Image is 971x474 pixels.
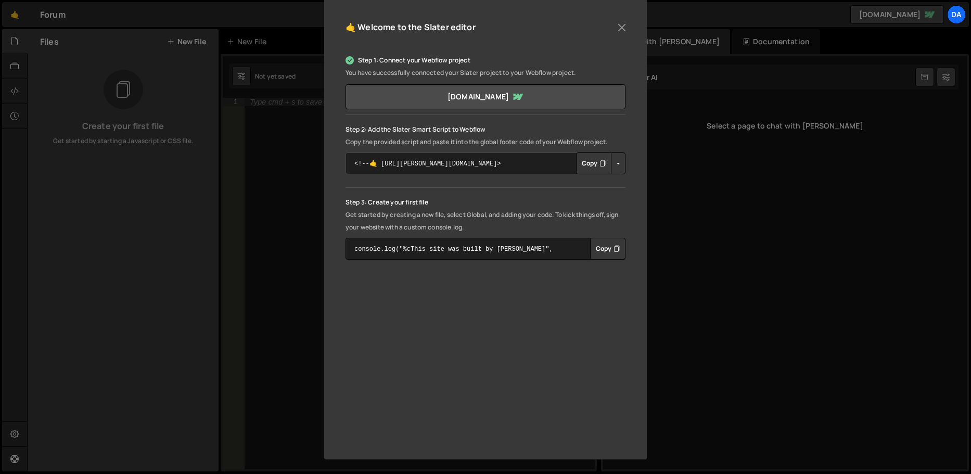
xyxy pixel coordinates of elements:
a: da [947,5,966,24]
p: Step 1: Connect your Webflow project [346,54,625,67]
textarea: console.log("%cThis site was built by [PERSON_NAME]", "background:blue;color:#fff;padding: 8px;"); [346,238,625,260]
h5: 🤙 Welcome to the Slater editor [346,19,476,35]
button: Copy [590,238,625,260]
p: Copy the provided script and paste it into the global footer code of your Webflow project. [346,136,625,148]
a: [DOMAIN_NAME] [346,84,625,109]
p: Step 2: Add the Slater Smart Script to Webflow [346,123,625,136]
p: Step 3: Create your first file [346,196,625,209]
iframe: YouTube video player [346,283,625,441]
textarea: <!--🤙 [URL][PERSON_NAME][DOMAIN_NAME]> <script>document.addEventListener("DOMContentLoaded", func... [346,152,625,174]
p: Get started by creating a new file, select Global, and adding your code. To kick things off, sign... [346,209,625,234]
button: Copy [576,152,611,174]
p: You have successfully connected your Slater project to your Webflow project. [346,67,625,79]
div: Button group with nested dropdown [590,238,625,260]
div: Button group with nested dropdown [576,152,625,174]
button: Close [614,20,630,35]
